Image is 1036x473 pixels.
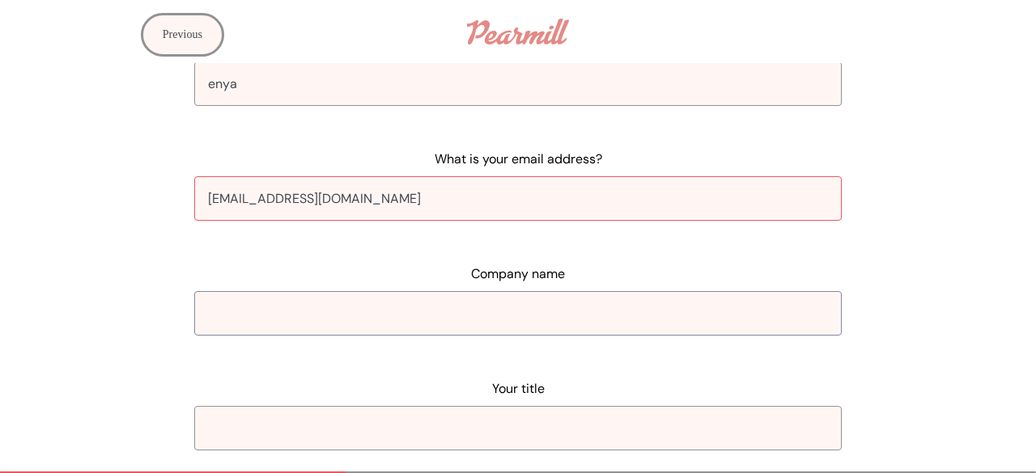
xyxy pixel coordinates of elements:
[435,150,602,167] p: What is your email address?
[141,13,224,57] button: Previous
[492,380,545,397] p: Your title
[471,265,565,282] p: Company name
[459,11,576,53] a: Logo
[467,19,568,44] img: Logo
